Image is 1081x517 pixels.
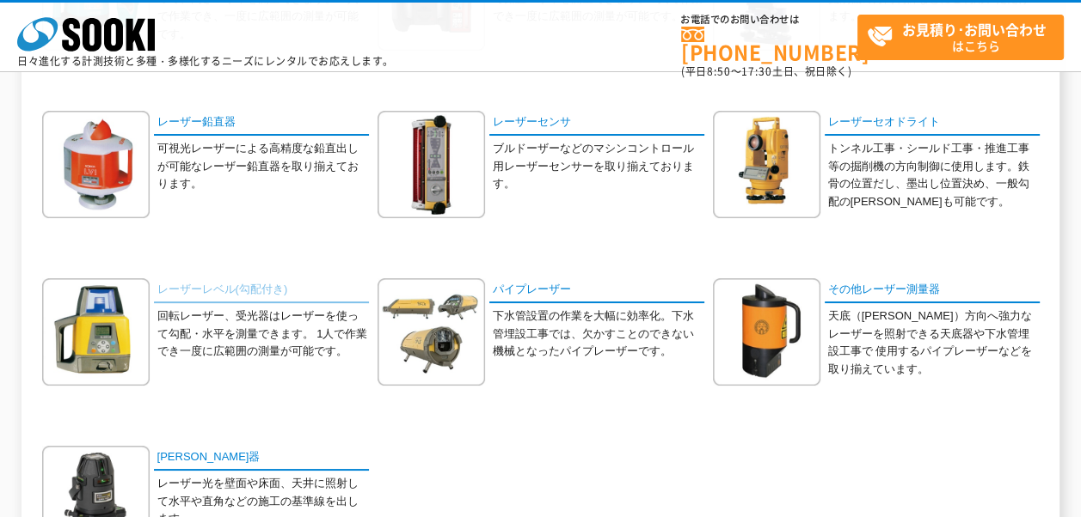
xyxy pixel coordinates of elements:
[157,140,369,193] p: 可視光レーザーによる高精度な鉛直出しが可能なレーザー鉛直器を取り揃えております。
[828,140,1040,211] p: トンネル工事・シールド工事・推進工事等の掘削機の方向制御に使用します。鉄骨の位置だし、墨出し位置決め、一般勾配の[PERSON_NAME]も可能です。
[154,111,369,136] a: レーザー鉛直器
[825,278,1040,303] a: その他レーザー測量器
[902,19,1047,40] strong: お見積り･お問い合わせ
[713,278,820,386] img: その他レーザー測量器
[42,111,150,218] img: レーザー鉛直器
[867,15,1063,58] span: はこちら
[681,64,851,79] span: (平日 ～ 土日、祝日除く)
[154,278,369,303] a: レーザーレベル(勾配付き)
[857,15,1064,60] a: お見積り･お問い合わせはこちら
[707,64,731,79] span: 8:50
[378,111,485,218] img: レーザーセンサ
[825,111,1040,136] a: レーザーセオドライト
[154,446,369,471] a: [PERSON_NAME]器
[713,111,820,218] img: レーザーセオドライト
[681,15,857,25] span: お電話でのお問い合わせは
[493,140,704,193] p: ブルドーザーなどのマシンコントロール用レーザーセンサーを取り揃えております。
[489,278,704,303] a: パイプレーザー
[378,278,485,386] img: パイプレーザー
[489,111,704,136] a: レーザーセンサ
[42,278,150,386] img: レーザーレベル(勾配付き)
[157,307,369,361] p: 回転レーザー、受光器はレーザーを使って勾配・水平を測量できます。 1人で作業でき一度に広範囲の測量が可能です。
[493,307,704,361] p: 下水管設置の作業を大幅に効率化。下水管埋設工事では、欠かすことのできない機械となったパイプレーザーです。
[17,56,394,66] p: 日々進化する計測技術と多種・多様化するニーズにレンタルでお応えします。
[681,27,857,62] a: [PHONE_NUMBER]
[741,64,772,79] span: 17:30
[828,307,1040,379] p: 天底（[PERSON_NAME]）方向へ強力なレーザーを照射できる天底器や下水管埋設工事で 使用するパイプレーザーなどを取り揃えています。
